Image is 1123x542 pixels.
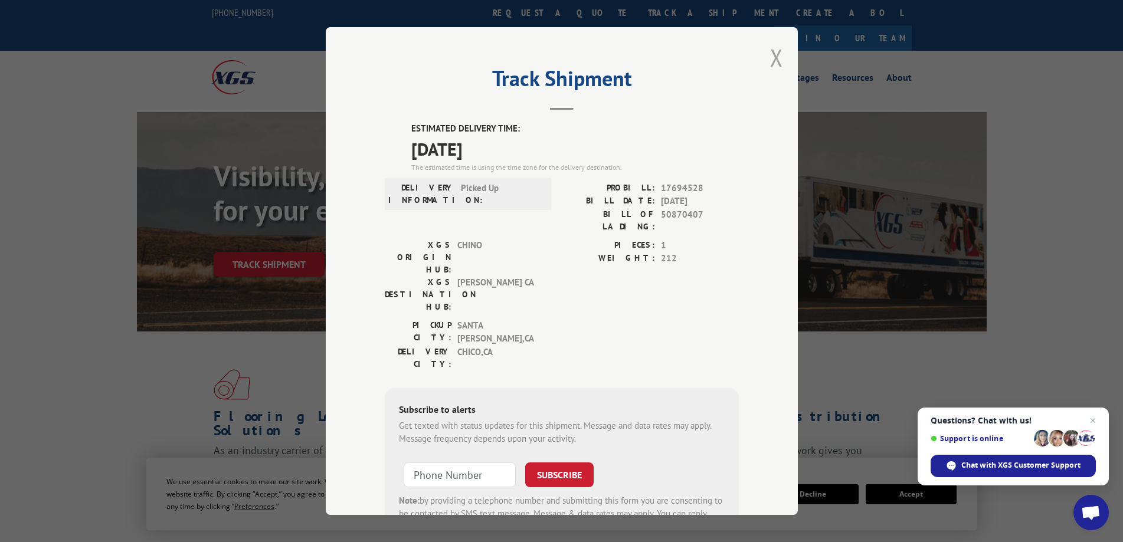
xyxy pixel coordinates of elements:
div: Chat with XGS Customer Support [931,455,1096,477]
div: Get texted with status updates for this shipment. Message and data rates may apply. Message frequ... [399,419,725,446]
span: CHICO , CA [457,346,537,370]
span: Picked Up [461,182,541,206]
span: 17694528 [661,182,739,195]
div: by providing a telephone number and submitting this form you are consenting to be contacted by SM... [399,494,725,534]
span: 50870407 [661,208,739,233]
button: SUBSCRIBE [525,462,594,487]
span: [DATE] [411,136,739,162]
label: WEIGHT: [562,252,655,265]
label: ESTIMATED DELIVERY TIME: [411,122,739,136]
strong: Note: [399,495,420,506]
input: Phone Number [404,462,516,487]
label: PIECES: [562,239,655,252]
span: [PERSON_NAME] CA [457,276,537,313]
span: Questions? Chat with us! [931,416,1096,425]
label: DELIVERY INFORMATION: [388,182,455,206]
div: The estimated time is using the time zone for the delivery destination. [411,162,739,173]
button: Close modal [770,42,783,73]
span: Support is online [931,434,1030,443]
div: Subscribe to alerts [399,402,725,419]
span: [DATE] [661,195,739,208]
label: PICKUP CITY: [385,319,451,346]
span: Chat with XGS Customer Support [961,460,1081,471]
h2: Track Shipment [385,70,739,93]
span: 1 [661,239,739,252]
label: BILL OF LADING: [562,208,655,233]
label: XGS ORIGIN HUB: [385,239,451,276]
label: BILL DATE: [562,195,655,208]
label: DELIVERY CITY: [385,346,451,370]
div: Open chat [1073,495,1109,530]
span: Close chat [1086,413,1100,428]
label: XGS DESTINATION HUB: [385,276,451,313]
label: PROBILL: [562,182,655,195]
span: CHINO [457,239,537,276]
span: SANTA [PERSON_NAME] , CA [457,319,537,346]
span: 212 [661,252,739,265]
